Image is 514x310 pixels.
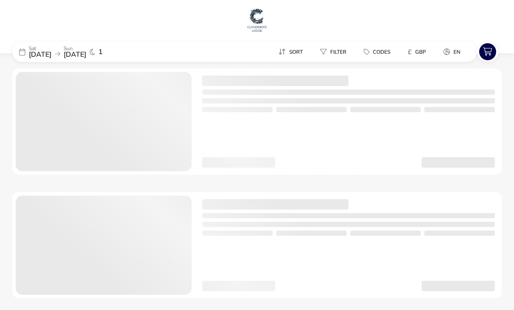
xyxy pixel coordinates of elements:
button: Codes [357,45,397,58]
button: en [436,45,467,58]
naf-pibe-menu-bar-item: £GBP [401,45,436,58]
button: Sort [271,45,310,58]
naf-pibe-menu-bar-item: Filter [313,45,357,58]
span: 1 [98,48,103,55]
img: Main Website [246,7,268,33]
span: en [453,48,460,55]
span: Codes [373,48,390,55]
span: [DATE] [64,50,86,59]
button: £GBP [401,45,433,58]
span: Filter [330,48,346,55]
naf-pibe-menu-bar-item: en [436,45,471,58]
naf-pibe-menu-bar-item: Codes [357,45,401,58]
naf-pibe-menu-bar-item: Sort [271,45,313,58]
span: [DATE] [29,50,51,59]
span: Sort [289,48,303,55]
p: Sun [64,46,86,51]
div: Sat[DATE]Sun[DATE]1 [12,41,143,62]
button: Filter [313,45,353,58]
i: £ [408,48,412,56]
p: Sat [29,46,51,51]
span: GBP [415,48,426,55]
